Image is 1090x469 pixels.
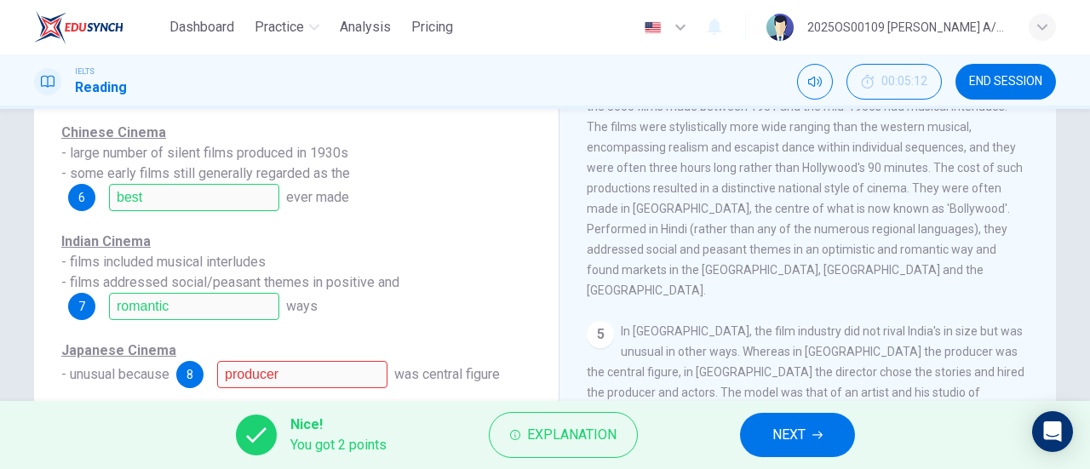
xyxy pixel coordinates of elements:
button: Practice [248,12,326,43]
span: 8 [186,369,193,380]
input: romantic [109,293,279,320]
span: Practice [255,17,304,37]
button: END SESSION [955,64,1056,100]
input: director [217,361,387,388]
span: NEXT [772,423,806,447]
u: Chinese Cinema [61,124,166,140]
span: 00:05:12 [881,75,927,89]
input: best [109,184,279,211]
button: 00:05:12 [846,64,942,100]
span: ever made [286,189,349,205]
h1: Reading [75,77,127,98]
button: NEXT [740,413,855,457]
img: EduSynch logo [34,10,123,44]
div: Mute [797,64,833,100]
button: Explanation [489,412,638,458]
span: Analysis [340,17,391,37]
span: - large number of silent films produced in 1930s - some early films still generally regarded as the [61,124,350,181]
button: Dashboard [163,12,241,43]
u: Japanese Cinema [61,342,176,358]
span: END SESSION [969,75,1042,89]
img: en [642,21,663,34]
span: - unusual because [61,342,176,382]
span: Explanation [527,423,617,447]
span: Dashboard [169,17,234,37]
div: Open Intercom Messenger [1032,411,1073,452]
span: 7 [78,300,85,312]
span: You got 2 points [290,435,387,455]
span: IELTS [75,66,95,77]
span: was central figure [394,366,500,382]
div: 2025OS00109 [PERSON_NAME] A/P SWATHESAM [807,17,1008,37]
span: Nice! [290,415,387,435]
button: Pricing [404,12,460,43]
img: Profile picture [766,14,794,41]
span: Pricing [411,17,453,37]
span: 6 [78,192,85,203]
div: Hide [846,64,942,100]
a: EduSynch logo [34,10,163,44]
div: 5 [587,321,614,348]
u: Indian Cinema [61,233,151,249]
button: Analysis [333,12,398,43]
span: ways [286,298,318,314]
span: - films included musical interludes - films addressed social/peasant themes in positive and [61,233,399,290]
